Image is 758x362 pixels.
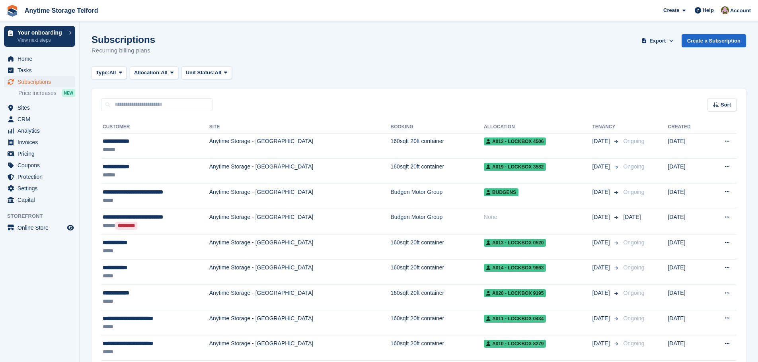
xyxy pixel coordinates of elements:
[209,121,391,134] th: Site
[623,239,644,246] span: Ongoing
[130,66,178,79] button: Allocation: All
[623,163,644,170] span: Ongoing
[592,289,611,297] span: [DATE]
[668,310,707,335] td: [DATE]
[209,184,391,209] td: Anytime Storage - [GEOGRAPHIC_DATA]
[62,89,75,97] div: NEW
[592,137,611,145] span: [DATE]
[18,30,65,35] p: Your onboarding
[484,188,518,196] span: Budgens
[209,159,391,184] td: Anytime Storage - [GEOGRAPHIC_DATA]
[18,65,65,76] span: Tasks
[18,89,57,97] span: Price increases
[391,184,484,209] td: Budgen Motor Group
[6,5,18,17] img: stora-icon-8386f47178a22dfd0bd8f6a31ec36ba5ce8667c1dd55bd0f319d3a0aa187defe.svg
[592,121,620,134] th: Tenancy
[4,65,75,76] a: menu
[18,76,65,87] span: Subscriptions
[668,259,707,285] td: [DATE]
[209,310,391,335] td: Anytime Storage - [GEOGRAPHIC_DATA]
[592,188,611,196] span: [DATE]
[623,138,644,144] span: Ongoing
[592,213,611,221] span: [DATE]
[703,6,714,14] span: Help
[92,34,155,45] h1: Subscriptions
[18,183,65,194] span: Settings
[592,263,611,272] span: [DATE]
[92,46,155,55] p: Recurring billing plans
[682,34,746,47] a: Create a Subscription
[209,335,391,361] td: Anytime Storage - [GEOGRAPHIC_DATA]
[209,259,391,285] td: Anytime Storage - [GEOGRAPHIC_DATA]
[592,339,611,348] span: [DATE]
[623,340,644,347] span: Ongoing
[96,69,109,77] span: Type:
[668,133,707,159] td: [DATE]
[484,239,546,247] span: A013 - Lockbox 0520
[391,121,484,134] th: Booking
[209,209,391,234] td: Anytime Storage - [GEOGRAPHIC_DATA]
[18,114,65,125] span: CRM
[484,121,592,134] th: Allocation
[4,102,75,113] a: menu
[7,212,79,220] span: Storefront
[4,137,75,148] a: menu
[668,159,707,184] td: [DATE]
[668,121,707,134] th: Created
[215,69,222,77] span: All
[649,37,666,45] span: Export
[623,264,644,271] span: Ongoing
[730,7,751,15] span: Account
[391,159,484,184] td: 160sqft 20ft container
[668,234,707,260] td: [DATE]
[66,223,75,232] a: Preview store
[623,290,644,296] span: Ongoing
[18,171,65,182] span: Protection
[4,53,75,64] a: menu
[391,285,484,310] td: 160sqft 20ft container
[4,222,75,233] a: menu
[4,160,75,171] a: menu
[4,125,75,136] a: menu
[484,340,546,348] span: A010 - Lockbox 8279
[623,189,644,195] span: Ongoing
[18,89,75,97] a: Price increases NEW
[18,148,65,159] span: Pricing
[18,53,65,64] span: Home
[4,171,75,182] a: menu
[592,163,611,171] span: [DATE]
[484,315,546,323] span: A011 - Lockbox 0434
[484,213,592,221] div: None
[391,310,484,335] td: 160sqft 20ft container
[391,209,484,234] td: Budgen Motor Group
[18,125,65,136] span: Analytics
[592,314,611,323] span: [DATE]
[391,133,484,159] td: 160sqft 20ft container
[484,289,546,297] span: A020 - Lockbox 9195
[4,114,75,125] a: menu
[186,69,215,77] span: Unit Status:
[623,214,641,220] span: [DATE]
[668,335,707,361] td: [DATE]
[92,66,127,79] button: Type: All
[18,222,65,233] span: Online Store
[721,6,729,14] img: Anytime Storage
[663,6,679,14] span: Create
[161,69,168,77] span: All
[209,234,391,260] td: Anytime Storage - [GEOGRAPHIC_DATA]
[134,69,161,77] span: Allocation:
[101,121,209,134] th: Customer
[18,160,65,171] span: Coupons
[668,285,707,310] td: [DATE]
[109,69,116,77] span: All
[4,148,75,159] a: menu
[623,315,644,321] span: Ongoing
[391,259,484,285] td: 160sqft 20ft container
[18,102,65,113] span: Sites
[18,37,65,44] p: View next steps
[4,26,75,47] a: Your onboarding View next steps
[668,184,707,209] td: [DATE]
[484,264,546,272] span: A014 - Lockbox 9863
[668,209,707,234] td: [DATE]
[484,137,546,145] span: A012 - Lockbox 4506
